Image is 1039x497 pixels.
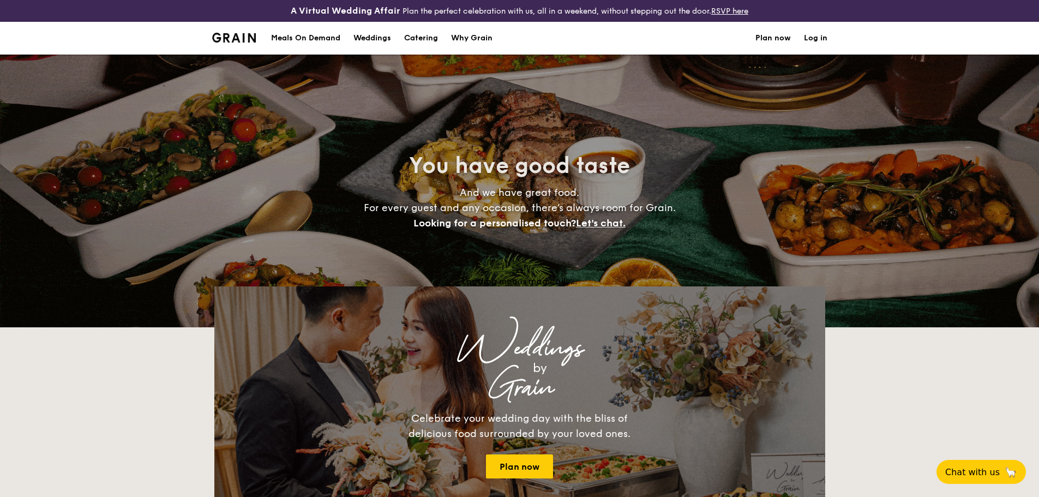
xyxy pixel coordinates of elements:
h1: Catering [404,22,438,55]
div: Loading menus magically... [214,276,825,286]
a: Logotype [212,33,256,43]
div: Weddings [353,22,391,55]
div: by [351,358,729,378]
a: Why Grain [445,22,499,55]
a: Plan now [486,454,553,478]
div: Plan the perfect celebration with us, all in a weekend, without stepping out the door. [206,4,834,17]
div: Weddings [310,339,729,358]
button: Chat with us🦙 [936,460,1026,484]
a: Plan now [755,22,791,55]
a: Catering [398,22,445,55]
div: Celebrate your wedding day with the bliss of delicious food surrounded by your loved ones. [397,411,642,441]
div: Meals On Demand [271,22,340,55]
div: Grain [310,378,729,398]
img: Grain [212,33,256,43]
span: Chat with us [945,467,1000,477]
span: 🦙 [1004,466,1017,478]
h4: A Virtual Wedding Affair [291,4,400,17]
div: Why Grain [451,22,493,55]
a: RSVP here [711,7,748,16]
a: Log in [804,22,827,55]
a: Meals On Demand [265,22,347,55]
span: Let's chat. [576,217,626,229]
a: Weddings [347,22,398,55]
